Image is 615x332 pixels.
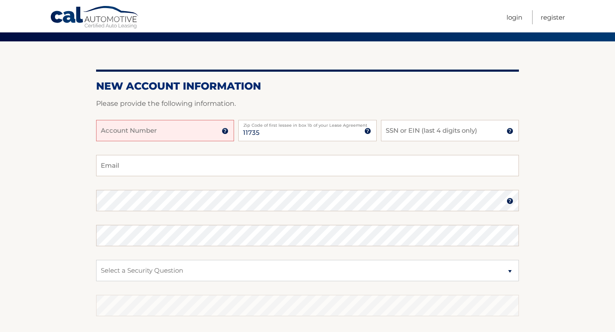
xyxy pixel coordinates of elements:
[238,120,376,127] label: Zip Code of first lessee in box 1b of your Lease Agreement
[507,128,513,134] img: tooltip.svg
[96,120,234,141] input: Account Number
[507,198,513,204] img: tooltip.svg
[222,128,228,134] img: tooltip.svg
[50,6,140,30] a: Cal Automotive
[96,80,519,93] h2: New Account Information
[541,10,565,24] a: Register
[507,10,522,24] a: Login
[96,98,519,110] p: Please provide the following information.
[364,128,371,134] img: tooltip.svg
[238,120,376,141] input: Zip Code
[381,120,519,141] input: SSN or EIN (last 4 digits only)
[96,155,519,176] input: Email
